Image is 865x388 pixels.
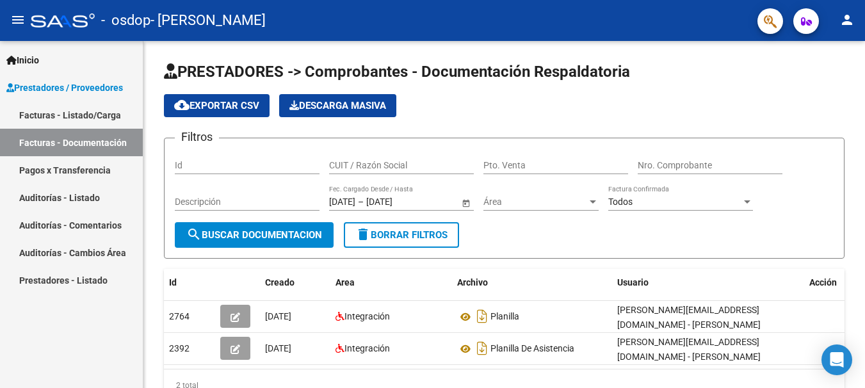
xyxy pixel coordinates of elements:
span: 2392 [169,343,190,353]
div: Open Intercom Messenger [821,344,852,375]
mat-icon: person [839,12,855,28]
datatable-header-cell: Usuario [612,269,804,296]
span: - [PERSON_NAME] [150,6,266,35]
span: Creado [265,277,295,287]
span: Id [169,277,177,287]
span: Descarga Masiva [289,100,386,111]
button: Borrar Filtros [344,222,459,248]
mat-icon: search [186,227,202,242]
h3: Filtros [175,128,219,146]
span: – [358,197,364,207]
span: 2764 [169,311,190,321]
datatable-header-cell: Archivo [452,269,612,296]
input: Fecha fin [366,197,429,207]
button: Open calendar [459,196,473,209]
datatable-header-cell: Creado [260,269,330,296]
mat-icon: menu [10,12,26,28]
span: Area [335,277,355,287]
datatable-header-cell: Area [330,269,452,296]
span: Planilla De Asistencia [490,344,574,354]
i: Descargar documento [474,306,490,327]
span: Exportar CSV [174,100,259,111]
span: Todos [608,197,633,207]
span: Integración [344,311,390,321]
button: Buscar Documentacion [175,222,334,248]
span: Archivo [457,277,488,287]
button: Descarga Masiva [279,94,396,117]
span: [PERSON_NAME][EMAIL_ADDRESS][DOMAIN_NAME] - [PERSON_NAME] [617,337,761,362]
span: Usuario [617,277,649,287]
span: Inicio [6,53,39,67]
span: Acción [809,277,837,287]
span: Buscar Documentacion [186,229,322,241]
app-download-masive: Descarga masiva de comprobantes (adjuntos) [279,94,396,117]
span: Integración [344,343,390,353]
span: Prestadores / Proveedores [6,81,123,95]
input: Fecha inicio [329,197,355,207]
span: Planilla [490,312,519,322]
button: Exportar CSV [164,94,270,117]
span: Borrar Filtros [355,229,448,241]
span: [DATE] [265,311,291,321]
mat-icon: delete [355,227,371,242]
span: Área [483,197,587,207]
span: [DATE] [265,343,291,353]
span: - osdop [101,6,150,35]
span: PRESTADORES -> Comprobantes - Documentación Respaldatoria [164,63,630,81]
span: [PERSON_NAME][EMAIL_ADDRESS][DOMAIN_NAME] - [PERSON_NAME] [617,305,761,330]
datatable-header-cell: Id [164,269,215,296]
mat-icon: cloud_download [174,97,190,113]
i: Descargar documento [474,338,490,359]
